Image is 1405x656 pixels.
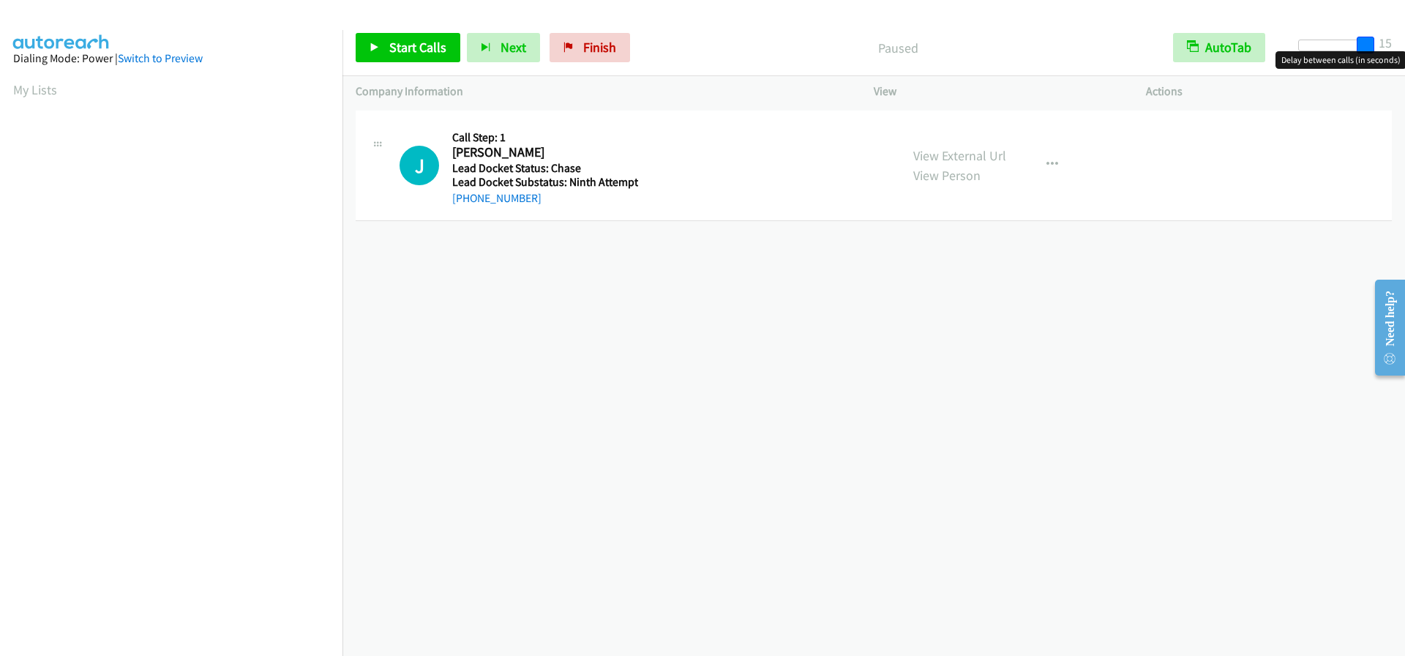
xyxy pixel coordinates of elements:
[501,39,526,56] span: Next
[1146,83,1392,100] p: Actions
[1173,33,1265,62] button: AutoTab
[467,33,540,62] button: Next
[118,51,203,65] a: Switch to Preview
[452,191,542,205] a: [PHONE_NUMBER]
[389,39,446,56] span: Start Calls
[356,33,460,62] a: Start Calls
[452,144,634,161] h2: [PERSON_NAME]
[1379,33,1392,53] div: 15
[452,161,638,176] h5: Lead Docket Status: Chase
[452,175,638,190] h5: Lead Docket Substatus: Ninth Attempt
[400,146,439,185] div: The call is yet to be attempted
[913,167,981,184] a: View Person
[13,81,57,98] a: My Lists
[452,130,638,145] h5: Call Step: 1
[550,33,630,62] a: Finish
[1363,269,1405,386] iframe: Resource Center
[913,147,1006,164] a: View External Url
[356,83,847,100] p: Company Information
[874,83,1120,100] p: View
[650,38,1147,58] p: Paused
[400,146,439,185] h1: J
[13,50,329,67] div: Dialing Mode: Power |
[583,39,616,56] span: Finish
